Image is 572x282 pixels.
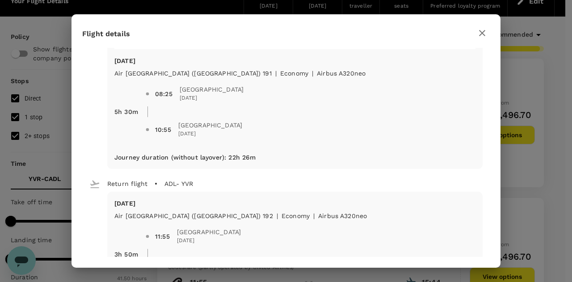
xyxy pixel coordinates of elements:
[114,69,272,78] p: Air [GEOGRAPHIC_DATA] ([GEOGRAPHIC_DATA]) 191
[155,125,171,134] div: 10:55
[177,227,241,236] span: [GEOGRAPHIC_DATA]
[177,236,241,245] span: [DATE]
[114,107,138,116] p: 5h 30m
[155,89,172,98] div: 08:25
[164,179,193,188] p: ADL - YVR
[282,211,310,220] p: economy
[277,212,278,219] span: |
[114,250,138,259] p: 3h 50m
[114,199,475,208] p: [DATE]
[180,85,244,94] span: [GEOGRAPHIC_DATA]
[114,211,273,220] p: Air [GEOGRAPHIC_DATA] ([GEOGRAPHIC_DATA]) 192
[114,56,475,65] p: [DATE]
[107,179,147,188] p: Return flight
[312,70,313,77] span: |
[180,94,244,103] span: [DATE]
[313,212,315,219] span: |
[178,130,243,139] span: [DATE]
[82,29,130,38] span: Flight details
[318,211,367,220] p: Airbus A320neo
[114,153,256,162] p: Journey duration (without layover) : 22h 26m
[178,121,243,130] span: [GEOGRAPHIC_DATA]
[280,69,308,78] p: economy
[317,69,366,78] p: Airbus A320neo
[155,232,170,241] div: 11:55
[275,70,277,77] span: |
